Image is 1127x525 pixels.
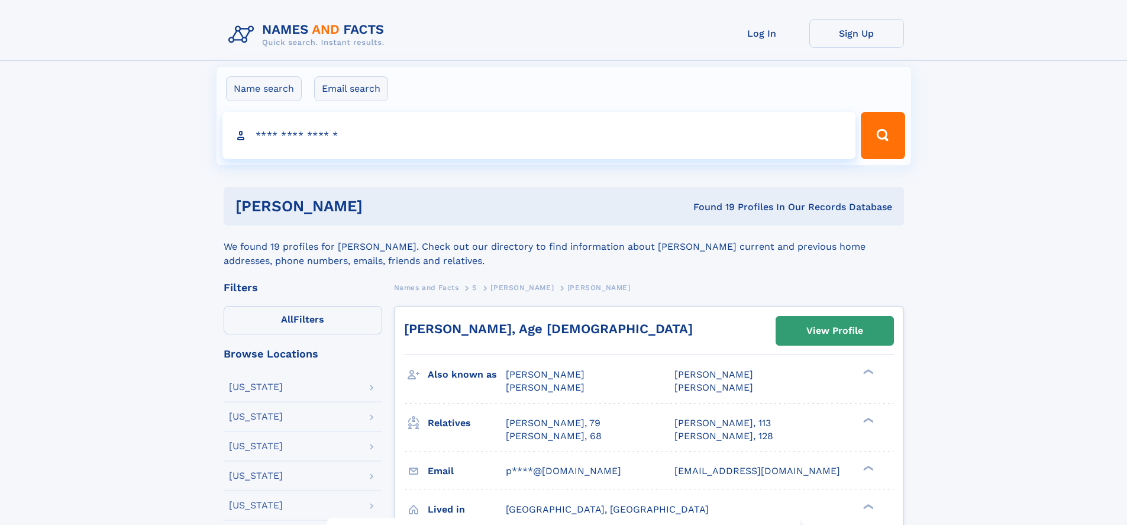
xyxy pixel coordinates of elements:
label: Filters [224,306,382,334]
span: [PERSON_NAME] [567,284,631,292]
div: Found 19 Profiles In Our Records Database [528,201,892,214]
span: [PERSON_NAME] [490,284,554,292]
div: ❯ [860,503,874,510]
h3: Email [428,461,506,481]
div: [US_STATE] [229,382,283,392]
div: [US_STATE] [229,442,283,451]
a: [PERSON_NAME], 113 [674,417,771,430]
h1: [PERSON_NAME] [235,199,528,214]
input: search input [222,112,856,159]
span: All [281,314,293,325]
div: [US_STATE] [229,501,283,510]
div: [US_STATE] [229,412,283,421]
div: Filters [224,282,382,293]
h3: Also known as [428,365,506,385]
a: [PERSON_NAME], Age [DEMOGRAPHIC_DATA] [404,321,693,336]
label: Name search [226,76,302,101]
a: Names and Facts [394,280,459,295]
div: ❯ [860,464,874,472]
a: S [472,280,477,295]
div: ❯ [860,416,874,424]
span: [GEOGRAPHIC_DATA], [GEOGRAPHIC_DATA] [506,504,709,515]
h3: Lived in [428,500,506,520]
span: [PERSON_NAME] [674,369,753,380]
a: Log In [715,19,809,48]
a: Sign Up [809,19,904,48]
div: Browse Locations [224,349,382,359]
label: Email search [314,76,388,101]
a: [PERSON_NAME] [490,280,554,295]
span: S [472,284,477,292]
h3: Relatives [428,413,506,433]
a: [PERSON_NAME], 79 [506,417,600,430]
a: [PERSON_NAME], 68 [506,430,602,443]
a: View Profile [776,317,893,345]
span: [PERSON_NAME] [506,382,585,393]
span: [PERSON_NAME] [674,382,753,393]
span: [EMAIL_ADDRESS][DOMAIN_NAME] [674,465,840,476]
span: [PERSON_NAME] [506,369,585,380]
div: We found 19 profiles for [PERSON_NAME]. Check out our directory to find information about [PERSON... [224,226,904,268]
img: Logo Names and Facts [224,19,394,51]
a: [PERSON_NAME], 128 [674,430,773,443]
button: Search Button [861,112,905,159]
div: ❯ [860,368,874,376]
div: View Profile [806,317,863,344]
div: [US_STATE] [229,471,283,481]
